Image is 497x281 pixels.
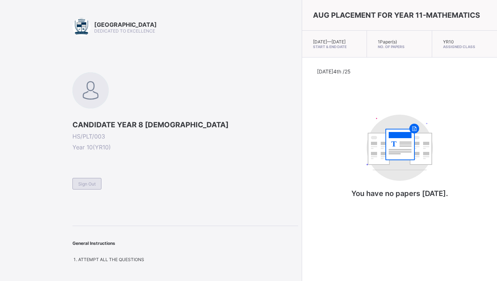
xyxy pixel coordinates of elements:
tspan: T [391,139,397,148]
p: You have no papers [DATE]. [327,189,472,198]
span: Year 10 ( YR10 ) [72,144,298,151]
span: Assigned Class [443,44,486,49]
span: DEDICATED TO EXCELLENCE [94,28,155,34]
span: [GEOGRAPHIC_DATA] [94,21,157,28]
span: No. of Papers [378,44,421,49]
span: [DATE] 4th /25 [317,68,351,74]
div: You have no papers today. [327,107,472,212]
span: Start & End Date [313,44,356,49]
span: CANDIDATE YEAR 8 [DEMOGRAPHIC_DATA] [72,120,298,129]
span: ATTEMPT ALL THE QUESTIONS [78,257,144,262]
span: Sign Out [78,181,96,187]
span: General Instructions [72,240,115,246]
span: 1 Paper(s) [378,39,397,44]
span: HS/PLT/003 [72,133,298,140]
span: YR10 [443,39,454,44]
span: [DATE] — [DATE] [313,39,346,44]
span: AUG PLACEMENT FOR YEAR 11-MATHEMATICS [313,11,480,20]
